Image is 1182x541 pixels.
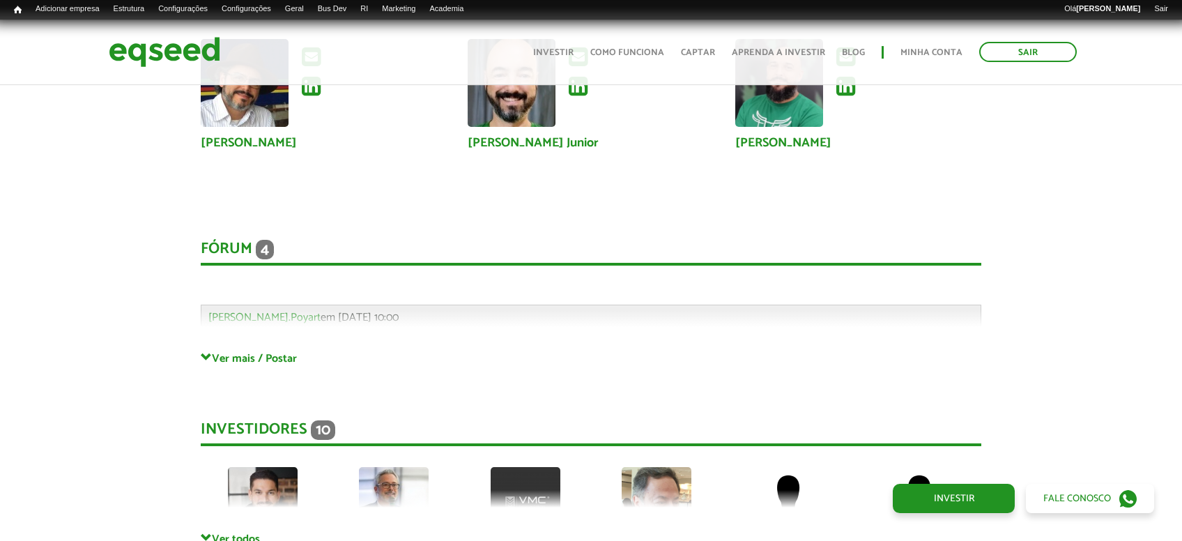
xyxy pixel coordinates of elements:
span: Início [14,5,22,15]
a: Olá[PERSON_NAME] [1057,3,1147,15]
img: default-user.png [753,467,823,537]
img: picture-100036-1732821753.png [491,467,560,537]
a: Academia [422,3,470,15]
a: Blog [842,48,865,57]
span: 10 [311,420,335,440]
a: Configurações [215,3,278,15]
a: Marketing [375,3,422,15]
a: [PERSON_NAME] [735,137,831,149]
span: 4 [256,240,274,259]
a: Ver mais / Postar [201,351,982,365]
a: Fale conosco [1026,484,1154,513]
img: default-user.png [884,467,954,537]
a: Adicionar empresa [29,3,107,15]
a: Início [7,3,29,17]
img: picture-112313-1743624016.jpg [359,467,429,537]
img: picture-72979-1750193488.jpg [228,467,298,537]
a: Sair [979,42,1077,62]
a: Sair [1147,3,1175,15]
img: EqSeed [109,33,220,70]
a: Geral [278,3,311,15]
a: RI [353,3,375,15]
a: Bus Dev [311,3,354,15]
a: Configurações [151,3,215,15]
a: Investir [893,484,1015,513]
div: Fórum [201,240,982,266]
a: Estrutura [107,3,152,15]
strong: [PERSON_NAME] [1076,4,1140,13]
a: Aprenda a investir [732,48,825,57]
a: Como funciona [590,48,664,57]
span: em [DATE] 10:00 [208,308,399,327]
a: [PERSON_NAME] Junior [468,137,599,149]
div: Investidores [201,420,982,446]
a: Investir [533,48,574,57]
a: [PERSON_NAME] [201,137,297,149]
a: Minha conta [900,48,962,57]
img: picture-112624-1716663541.png [622,467,691,537]
a: Captar [681,48,715,57]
